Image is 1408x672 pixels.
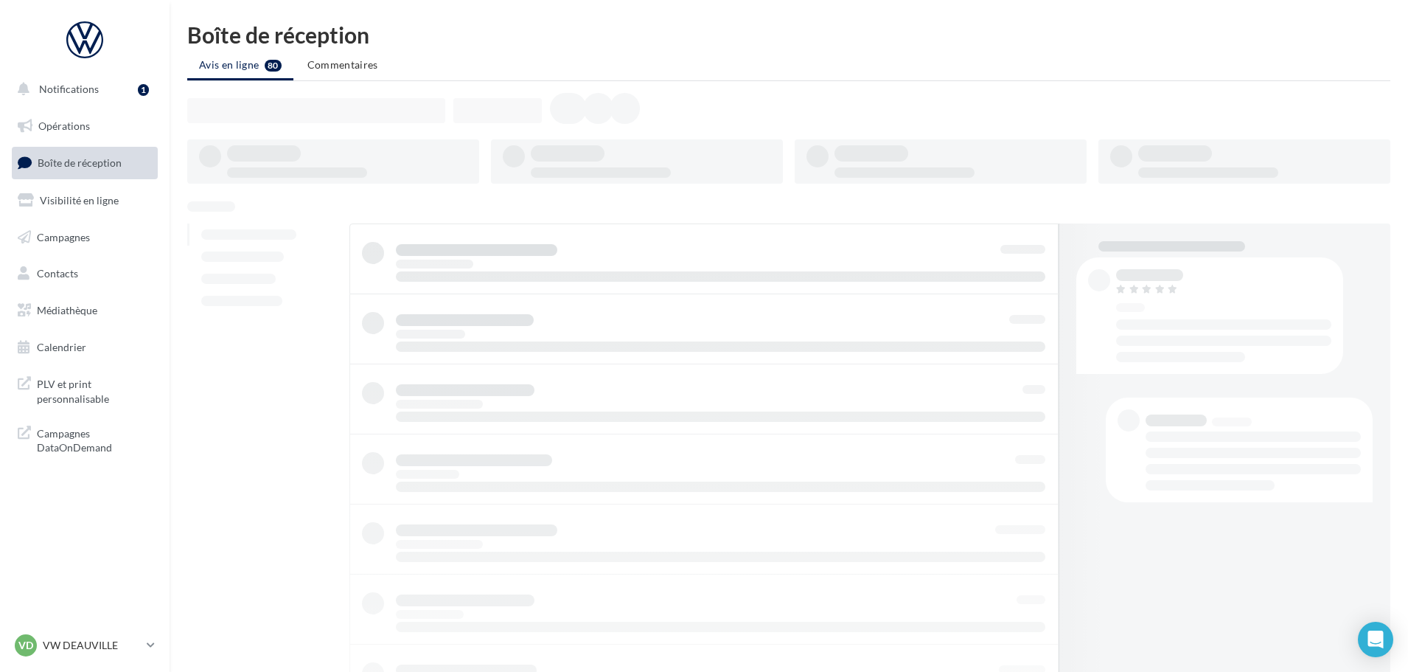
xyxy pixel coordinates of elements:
[9,222,161,253] a: Campagnes
[40,194,119,207] span: Visibilité en ligne
[37,374,152,406] span: PLV et print personnalisable
[9,147,161,179] a: Boîte de réception
[12,631,158,659] a: VD VW DEAUVILLE
[37,341,86,353] span: Calendrier
[43,638,141,653] p: VW DEAUVILLE
[307,58,378,71] span: Commentaires
[39,83,99,95] span: Notifications
[9,332,161,363] a: Calendrier
[9,258,161,289] a: Contacts
[38,119,90,132] span: Opérations
[37,267,78,280] span: Contacts
[9,368,161,412] a: PLV et print personnalisable
[37,230,90,243] span: Campagnes
[9,74,155,105] button: Notifications 1
[9,418,161,461] a: Campagnes DataOnDemand
[38,156,122,169] span: Boîte de réception
[138,84,149,96] div: 1
[18,638,33,653] span: VD
[9,185,161,216] a: Visibilité en ligne
[37,423,152,455] span: Campagnes DataOnDemand
[1358,622,1393,657] div: Open Intercom Messenger
[9,111,161,142] a: Opérations
[187,24,1390,46] div: Boîte de réception
[9,295,161,326] a: Médiathèque
[37,304,97,316] span: Médiathèque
